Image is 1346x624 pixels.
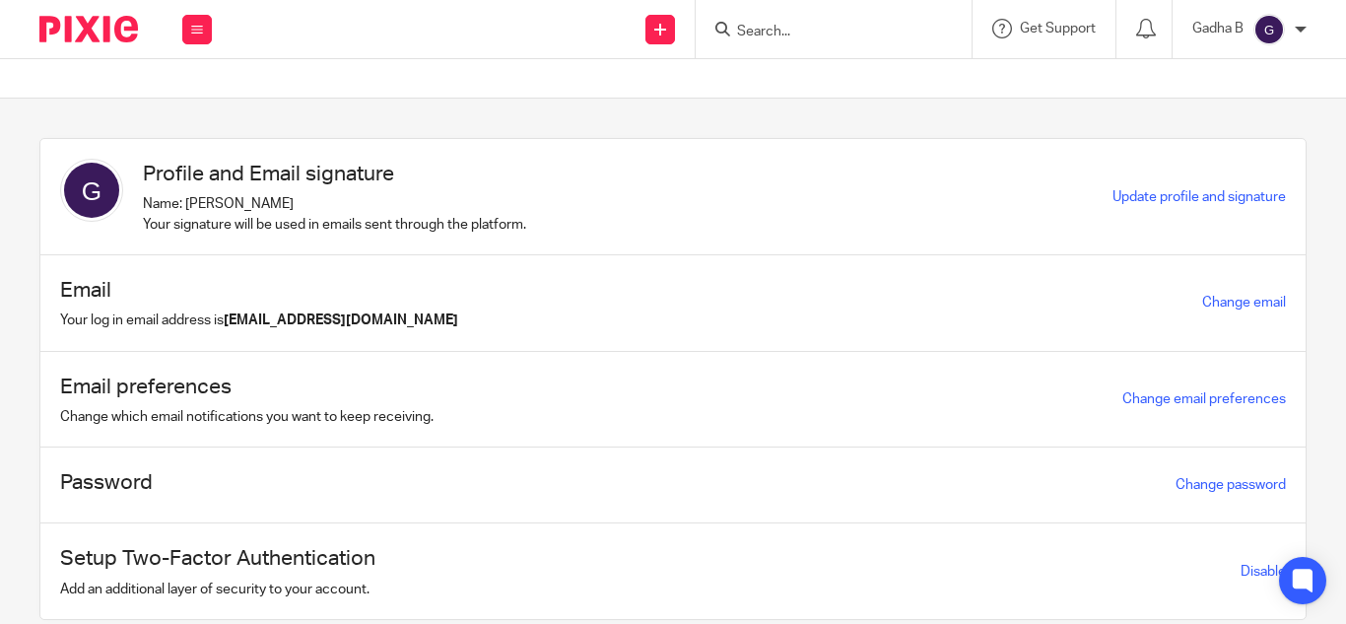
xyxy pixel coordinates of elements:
[60,311,458,330] p: Your log in email address is
[735,24,912,41] input: Search
[60,543,375,574] h1: Setup Two-Factor Authentication
[1122,392,1286,406] a: Change email preferences
[60,372,434,402] h1: Email preferences
[224,313,458,327] b: [EMAIL_ADDRESS][DOMAIN_NAME]
[1020,22,1096,35] span: Get Support
[1176,478,1286,492] a: Change password
[1202,296,1286,310] a: Change email
[60,580,375,599] p: Add an additional layer of security to your account.
[1192,19,1244,38] p: Gadha B
[1112,190,1286,204] a: Update profile and signature
[60,467,153,498] h1: Password
[60,407,434,427] p: Change which email notifications you want to keep receiving.
[1253,14,1285,45] img: svg%3E
[39,16,138,42] img: Pixie
[143,159,526,189] h1: Profile and Email signature
[60,275,458,306] h1: Email
[143,194,526,235] p: Name: [PERSON_NAME] Your signature will be used in emails sent through the platform.
[60,159,123,222] img: svg%3E
[1241,565,1286,579] a: Disable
